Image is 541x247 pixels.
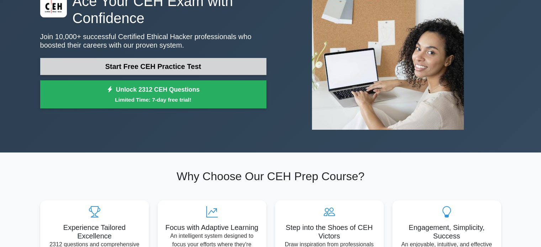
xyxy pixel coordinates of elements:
a: Start Free CEH Practice Test [40,58,266,75]
small: Limited Time: 7-day free trial! [49,96,258,104]
h5: Engagement, Simplicity, Success [398,223,495,240]
h5: Experience Tailored Excellence [46,223,143,240]
h5: Step into the Shoes of CEH Victors [281,223,378,240]
h2: Why Choose Our CEH Prep Course? [40,170,501,183]
p: Join 10,000+ successful Certified Ethical Hacker professionals who boosted their careers with our... [40,32,266,49]
h5: Focus with Adaptive Learning [163,223,261,232]
a: Unlock 2312 CEH QuestionsLimited Time: 7-day free trial! [40,80,266,109]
